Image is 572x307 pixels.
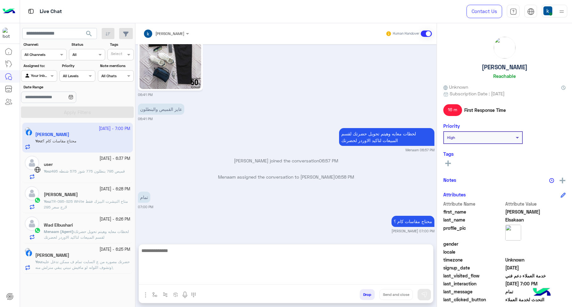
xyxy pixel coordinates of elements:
span: 2025-09-22T16:00:05.843Z [505,280,566,287]
label: Status [71,42,104,47]
img: tab [527,8,535,15]
p: 22/9/2025, 7:00 PM [138,192,150,203]
img: hulul-logo.png [531,282,553,304]
img: defaultAdmin.png [25,186,39,201]
span: Subscription Date : [DATE] [450,90,505,97]
img: Facebook [26,250,32,256]
span: TR-095-S25 White متاح التيشرت البيزك فقط لارج سعر 295 [44,199,128,209]
img: userImage [543,6,552,15]
label: Priority [62,63,95,69]
img: WhatsApp [34,197,41,203]
label: Channel: [24,42,66,47]
span: Menaam (Agent) [44,229,73,234]
span: Ahmed [505,208,566,215]
p: 22/9/2025, 6:57 PM [339,128,434,146]
small: [PERSON_NAME] 07:00 PM [392,229,434,234]
span: last_name [443,216,504,223]
b: High [447,135,455,140]
button: Apply Filters [21,106,134,118]
img: Logo [3,5,15,18]
span: خدمة العملاء دعم فني [505,272,566,279]
small: [DATE] - 6:28 PM [99,186,130,192]
small: [DATE] - 6:25 PM [99,247,130,253]
span: last_visited_flow [443,272,504,279]
small: Menaam 06:57 PM [405,147,434,153]
img: send voice note [181,291,189,299]
img: 550636860_790221593414643_1935975090706467754_n.jpg [140,12,201,89]
h5: user [44,162,53,167]
h6: Reachable [493,73,516,79]
h6: Attributes [443,192,466,197]
span: [PERSON_NAME] [155,31,184,36]
img: send message [421,291,427,298]
p: Menaam assigned the conversation to [PERSON_NAME] [138,174,434,180]
button: Send and close [379,289,413,300]
img: picture [494,37,515,58]
span: search [85,30,93,38]
img: select flow [152,292,157,297]
span: You [44,199,50,204]
label: Assigned to: [24,63,56,69]
span: لحظات معايه وهيتم تحويل حضرتك لقسم المبيعات لتاكيد الاوردر لحضرتك [44,229,129,240]
span: profile_pic [443,225,504,239]
img: 713415422032625 [3,28,14,39]
span: 16 m [443,104,462,116]
img: tab [510,8,517,15]
label: Date Range [24,84,95,90]
img: profile [558,8,566,16]
h5: Habiba Abdallah [44,192,78,197]
span: Attribute Value [505,201,566,207]
a: Contact Us [466,5,502,18]
p: [PERSON_NAME] joined the conversation [138,157,434,164]
h5: IBrahim MOhamed [35,253,69,258]
small: 06:41 PM [138,116,153,121]
label: Tags [110,42,133,47]
span: You [35,259,42,264]
h5: [PERSON_NAME] [482,64,528,71]
label: Note mentions [100,63,133,69]
span: You [44,169,50,174]
small: 07:00 PM [138,204,153,209]
span: Unknown [443,84,468,90]
button: create order [171,289,181,300]
h5: Wad Elbushari [44,222,73,228]
img: defaultAdmin.png [25,216,39,231]
span: Elsakaan [505,216,566,223]
b: : [44,199,51,204]
span: 2024-10-25T10:48:15.739Z [505,264,566,271]
img: defaultAdmin.png [25,156,39,170]
img: Trigger scenario [163,292,168,297]
button: select flow [150,289,160,300]
button: search [81,28,97,42]
span: gender [443,241,504,247]
small: [DATE] - 6:37 PM [99,156,130,162]
span: last_interaction [443,280,504,287]
b: : [35,259,43,264]
b: : [44,169,51,174]
h6: Notes [443,177,456,183]
small: 06:41 PM [138,92,153,97]
p: Live Chat [40,7,62,16]
div: Select [110,51,122,58]
span: first_name [443,208,504,215]
img: add [560,178,565,183]
span: حضرتك مصوره من ع السايت تمام ف ممكن تدخل عليه وتشوف اللوانه لو مافيش نبيتي يبقي منزلش منه\ [35,259,130,270]
span: Unknown [505,256,566,263]
span: Attribute Name [443,201,504,207]
p: 22/9/2025, 6:41 PM [138,104,184,115]
span: First Response Time [464,107,506,113]
span: timezone [443,256,504,263]
img: picture [25,248,31,254]
img: WebChat [34,167,41,173]
span: قميص 795 بنطلون 775 شوز 575 شنطه 495 [51,169,125,174]
img: tab [27,7,35,15]
a: tab [507,5,520,18]
img: create order [173,292,178,297]
h6: Tags [443,151,566,157]
small: [DATE] - 6:26 PM [99,216,130,222]
span: signup_date [443,264,504,271]
img: WhatsApp [34,227,41,234]
h6: Priority [443,123,460,129]
span: تمام [505,288,566,295]
small: Human Handover [393,31,419,36]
